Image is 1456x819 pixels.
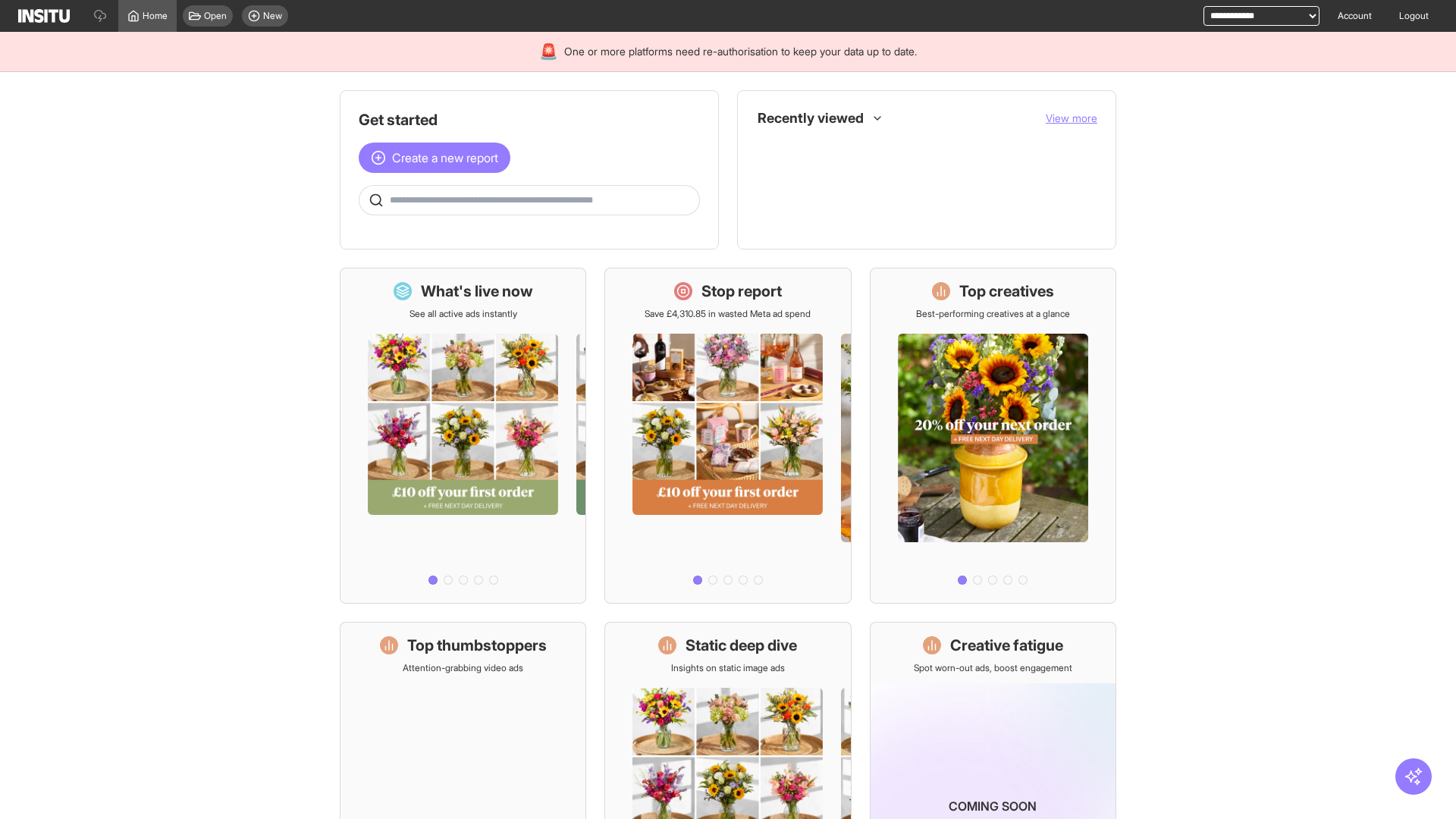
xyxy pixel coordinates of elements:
[18,9,70,23] img: Logo
[409,308,517,320] p: See all active ads instantly
[392,149,498,167] span: Create a new report
[340,268,586,604] a: What's live nowSee all active ads instantly
[421,281,533,302] h1: What's live now
[204,10,227,22] span: Open
[701,281,782,302] h1: Stop report
[359,143,510,173] button: Create a new report
[686,635,797,656] h1: Static deep dive
[539,41,558,62] div: 🚨
[1046,111,1097,124] span: View more
[403,662,523,674] p: Attention-grabbing video ads
[407,635,547,656] h1: Top thumbstoppers
[143,10,168,22] span: Home
[916,308,1070,320] p: Best-performing creatives at a glance
[564,44,917,59] span: One or more platforms need re-authorisation to keep your data up to date.
[359,109,700,130] h1: Get started
[1046,111,1097,126] button: View more
[870,268,1116,604] a: Top creativesBest-performing creatives at a glance
[959,281,1054,302] h1: Top creatives
[263,10,282,22] span: New
[604,268,851,604] a: Stop reportSave £4,310.85 in wasted Meta ad spend
[671,662,785,674] p: Insights on static image ads
[645,308,811,320] p: Save £4,310.85 in wasted Meta ad spend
